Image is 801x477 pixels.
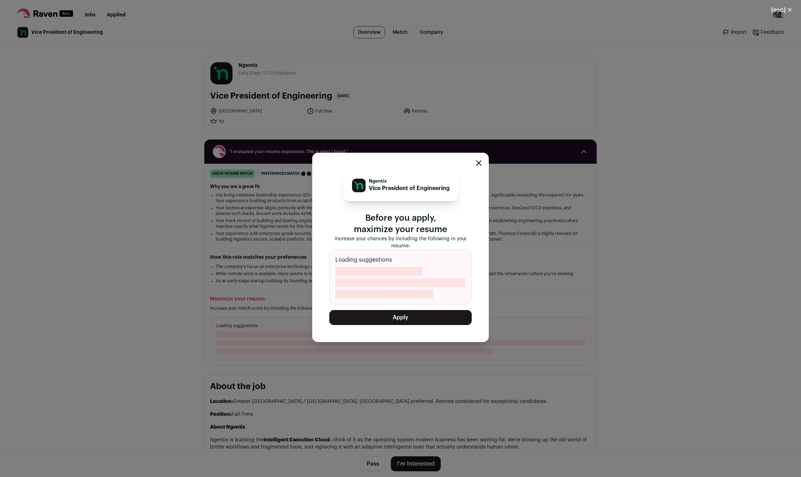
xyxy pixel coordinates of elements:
p: Ngentix [369,178,450,184]
div: Loading suggestions [329,250,472,304]
button: Close modal [763,2,801,18]
button: Apply [329,310,472,325]
img: 32e3a421b4a31bb18cd12913126bc419 [352,179,366,192]
p: Before you apply, maximize your resume [329,213,472,235]
p: Vice President of Engineering [369,184,450,193]
p: Increase your chances by including the following in your resume: [329,235,472,250]
button: Close modal [476,160,482,166]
